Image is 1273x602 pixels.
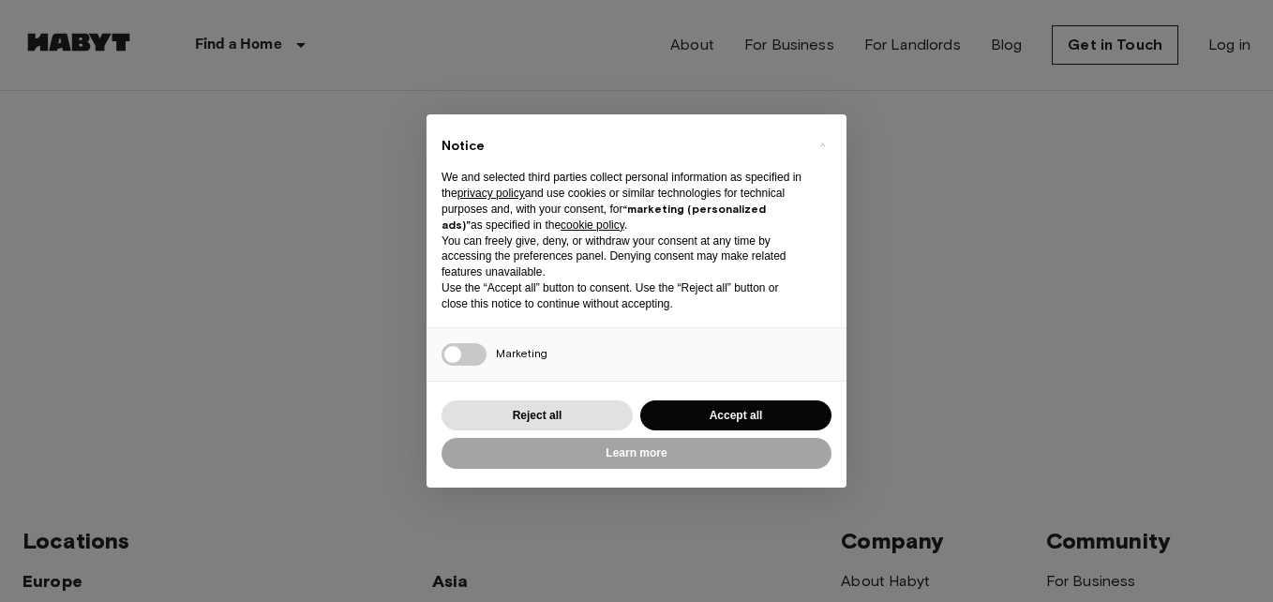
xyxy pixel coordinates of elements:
button: Accept all [640,400,831,431]
button: Learn more [442,438,831,469]
button: Reject all [442,400,633,431]
p: You can freely give, deny, or withdraw your consent at any time by accessing the preferences pane... [442,233,801,280]
p: Use the “Accept all” button to consent. Use the “Reject all” button or close this notice to conti... [442,280,801,312]
h2: Notice [442,137,801,156]
strong: “marketing (personalized ads)” [442,202,766,232]
span: Marketing [496,346,547,360]
span: × [819,133,826,156]
a: privacy policy [457,187,525,200]
a: cookie policy [561,218,624,232]
p: We and selected third parties collect personal information as specified in the and use cookies or... [442,170,801,233]
button: Close this notice [807,129,837,159]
